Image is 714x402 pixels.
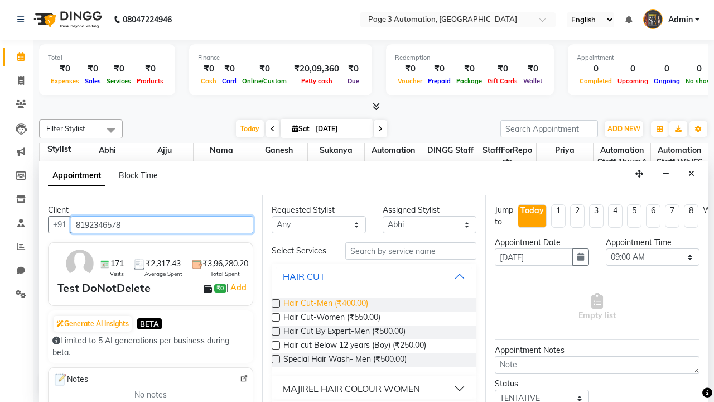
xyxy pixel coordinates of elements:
[606,237,700,248] div: Appointment Time
[668,14,693,26] span: Admin
[40,143,79,155] div: Stylist
[570,204,585,228] li: 2
[395,77,425,85] span: Voucher
[651,63,683,75] div: 0
[665,204,679,228] li: 7
[345,242,476,260] input: Search by service name
[134,77,166,85] span: Products
[485,77,520,85] span: Gift Cards
[144,270,182,278] span: Average Spent
[577,63,615,75] div: 0
[28,4,105,35] img: logo
[345,77,362,85] span: Due
[219,63,239,75] div: ₹0
[198,63,219,75] div: ₹0
[250,143,307,157] span: Ganesh
[298,77,335,85] span: Petty cash
[454,77,485,85] span: Package
[134,389,167,401] span: No notes
[479,143,536,169] span: StaffForReports
[276,266,472,286] button: HAIR CUT
[64,247,96,280] img: avatar
[651,143,708,169] span: Automation Staff WhJ66
[123,4,172,35] b: 08047224946
[198,77,219,85] span: Cash
[283,339,426,353] span: Hair cut Below 12 years (Boy) (₹250.00)
[615,63,651,75] div: 0
[194,143,250,157] span: Nama
[589,204,604,228] li: 3
[425,77,454,85] span: Prepaid
[290,125,312,133] span: Sat
[454,63,485,75] div: ₹0
[198,53,363,63] div: Finance
[684,204,698,228] li: 8
[52,335,249,358] div: Limited to 5 AI generations per business during beta.
[82,77,104,85] span: Sales
[615,77,651,85] span: Upcoming
[395,63,425,75] div: ₹0
[283,298,368,312] span: Hair Cut-Men (₹400.00)
[500,120,598,137] input: Search Appointment
[202,258,248,270] span: ₹3,96,280.20
[146,258,181,270] span: ₹2,317.43
[383,204,477,216] div: Assigned Stylist
[485,63,520,75] div: ₹0
[79,143,136,157] span: Abhi
[683,165,699,183] button: Close
[495,237,589,248] div: Appointment Date
[651,77,683,85] span: Ongoing
[605,121,643,137] button: ADD NEW
[236,120,264,137] span: Today
[119,170,158,180] span: Block Time
[344,63,363,75] div: ₹0
[48,204,253,216] div: Client
[594,143,650,169] span: Automation Staff 1bwmA
[520,77,545,85] span: Wallet
[272,204,366,216] div: Requested Stylist
[239,63,290,75] div: ₹0
[48,53,166,63] div: Total
[308,143,365,157] span: Sukanya
[578,293,616,322] span: Empty list
[551,204,566,228] li: 1
[365,143,422,157] span: Automation
[136,143,193,157] span: Ajju
[520,63,545,75] div: ₹0
[48,216,71,233] button: +91
[219,77,239,85] span: Card
[495,248,573,266] input: yyyy-mm-dd
[608,204,623,228] li: 4
[283,270,325,283] div: HAIR CUT
[263,245,337,257] div: Select Services
[627,204,641,228] li: 5
[283,382,420,395] div: MAJIREL HAIR COLOUR WOMEN
[210,270,240,278] span: Total Spent
[607,125,640,133] span: ADD NEW
[239,77,290,85] span: Online/Custom
[577,77,615,85] span: Completed
[46,124,85,133] span: Filter Stylist
[110,258,124,270] span: 171
[395,53,545,63] div: Redemption
[104,77,134,85] span: Services
[57,280,151,296] div: Test DoNotDelete
[422,143,479,157] span: DINGG Staff
[134,63,166,75] div: ₹0
[48,77,82,85] span: Expenses
[537,143,594,157] span: Priya
[71,216,253,233] input: Search by Name/Mobile/Email/Code
[312,121,368,137] input: 2025-10-04
[495,378,589,390] div: Status
[82,63,104,75] div: ₹0
[290,63,344,75] div: ₹20,09,360
[229,281,248,294] a: Add
[104,63,134,75] div: ₹0
[53,372,88,387] span: Notes
[425,63,454,75] div: ₹0
[283,353,407,367] span: Special Hair Wash- Men (₹500.00)
[137,318,162,329] span: BETA
[646,204,660,228] li: 6
[54,316,132,332] button: Generate AI Insights
[495,344,699,356] div: Appointment Notes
